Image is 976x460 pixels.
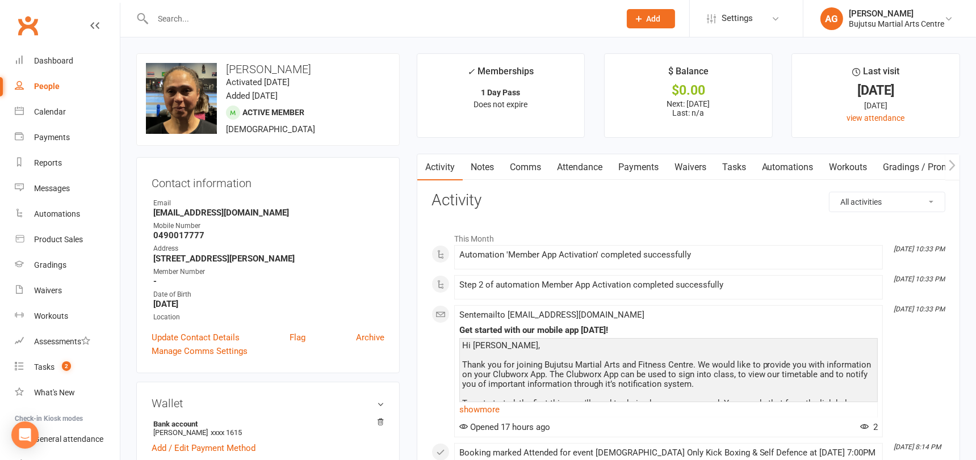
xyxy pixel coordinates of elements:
span: [DEMOGRAPHIC_DATA] [226,124,315,134]
div: Member Number [153,267,384,277]
a: Product Sales [15,227,120,252]
button: Add [627,9,675,28]
time: Activated [DATE] [226,77,290,87]
div: Reports [34,158,62,167]
div: Date of Birth [153,289,384,300]
strong: - [153,276,384,286]
div: Gradings [34,260,66,269]
div: Payments [34,133,70,142]
input: Search... [149,11,612,27]
h3: Contact information [152,172,384,189]
div: Messages [34,184,70,193]
a: Clubworx [14,11,42,40]
h3: [PERSON_NAME] [146,63,390,75]
a: Tasks 2 [15,355,120,380]
div: Waivers [34,286,62,295]
a: General attendance kiosk mode [15,427,120,452]
a: Dashboard [15,48,120,74]
span: Active member [242,108,304,117]
a: Assessments [15,329,120,355]
strong: [EMAIL_ADDRESS][DOMAIN_NAME] [153,208,384,218]
a: Activity [417,154,463,180]
a: Archive [356,331,384,344]
a: show more [459,402,878,417]
div: Calendar [34,107,66,116]
div: Tasks [34,362,55,372]
a: Comms [502,154,549,180]
a: Add / Edit Payment Method [152,441,255,455]
a: Automations [754,154,822,180]
div: Automation 'Member App Activation' completed successfully [459,250,878,260]
span: Sent email to [EMAIL_ADDRESS][DOMAIN_NAME] [459,310,644,320]
div: What's New [34,388,75,397]
a: Workouts [15,303,120,329]
i: [DATE] 10:33 PM [894,245,945,253]
div: [PERSON_NAME] [849,9,944,19]
div: Memberships [468,64,534,85]
div: General attendance [34,434,103,444]
span: 2 [860,422,878,432]
p: Next: [DATE] Last: n/a [615,99,762,117]
div: Product Sales [34,235,83,244]
div: Last visit [852,64,899,85]
h3: Activity [432,192,945,209]
div: Step 2 of automation Member App Activation completed successfully [459,280,878,290]
div: AG [820,7,843,30]
span: Add [647,14,661,23]
div: Mobile Number [153,221,384,231]
div: Location [153,312,384,323]
span: 2 [62,361,71,371]
strong: Bank account [153,420,379,428]
i: [DATE] 10:33 PM [894,275,945,283]
a: Attendance [549,154,610,180]
a: Messages [15,176,120,201]
div: Get started with our mobile app [DATE]! [459,326,878,335]
div: [DATE] [802,99,949,112]
div: Address [153,243,384,254]
div: People [34,82,60,91]
time: Added [DATE] [226,91,278,101]
div: Open Intercom Messenger [11,421,39,449]
a: view attendance [847,113,905,123]
div: Dashboard [34,56,73,65]
div: $ Balance [668,64,709,85]
a: Automations [15,201,120,227]
a: People [15,74,120,99]
div: Assessments [34,337,90,346]
div: Workouts [34,311,68,320]
strong: [STREET_ADDRESS][PERSON_NAME] [153,254,384,264]
i: [DATE] 8:14 PM [894,443,941,451]
i: ✓ [468,66,475,77]
a: Update Contact Details [152,331,240,344]
a: Payments [610,154,667,180]
a: Reports [15,150,120,176]
span: Settings [722,6,753,31]
strong: 0490017777 [153,230,384,240]
strong: 1 Day Pass [481,88,521,97]
a: Waivers [15,278,120,303]
a: Notes [463,154,502,180]
span: Opened 17 hours ago [459,422,550,432]
i: [DATE] 10:33 PM [894,305,945,313]
div: $0.00 [615,85,762,96]
a: Flag [290,331,305,344]
li: [PERSON_NAME] [152,418,384,438]
li: This Month [432,227,945,245]
div: [DATE] [802,85,949,96]
div: Bujutsu Martial Arts Centre [849,19,944,29]
a: Manage Comms Settings [152,344,248,358]
a: What's New [15,380,120,406]
a: Waivers [667,154,714,180]
strong: [DATE] [153,299,384,309]
a: Payments [15,125,120,150]
div: Automations [34,209,80,218]
h3: Wallet [152,397,384,410]
span: xxxx 1615 [211,428,242,437]
span: Does not expire [474,100,528,109]
a: Gradings [15,252,120,278]
a: Workouts [822,154,876,180]
div: Booking marked Attended for event [DEMOGRAPHIC_DATA] Only Kick Boxing & Self Defence at [DATE] 7:... [459,448,878,458]
img: image1754989942.png [146,63,217,134]
a: Tasks [714,154,754,180]
a: Calendar [15,99,120,125]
